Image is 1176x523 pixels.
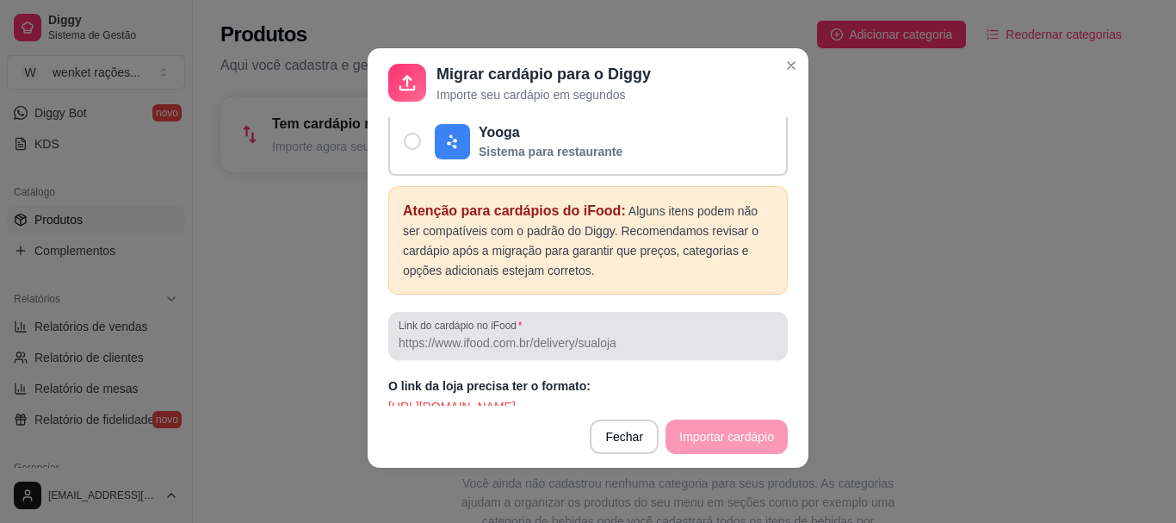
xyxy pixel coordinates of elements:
span: Atenção para cardápios do iFood: [403,203,626,218]
p: Importe seu cardápio em segundos [436,86,651,103]
p: Alguns itens podem não ser compatíveis com o padrão do Diggy. Recomendamos revisar o cardápio apó... [403,201,773,280]
img: yooga [442,131,463,153]
p: Sistema para restaurante [479,143,622,160]
p: Migrar cardápio para o Diggy [436,62,651,86]
p: Yooga [479,122,622,143]
label: Link do cardápio no iFood [399,318,528,333]
p: [URL][DOMAIN_NAME] [388,398,788,415]
button: Fechar [590,420,659,454]
span: O link da loja precisa ter o formato: [388,379,591,393]
button: Close [777,52,805,79]
input: Link do cardápio no iFood [399,334,777,352]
